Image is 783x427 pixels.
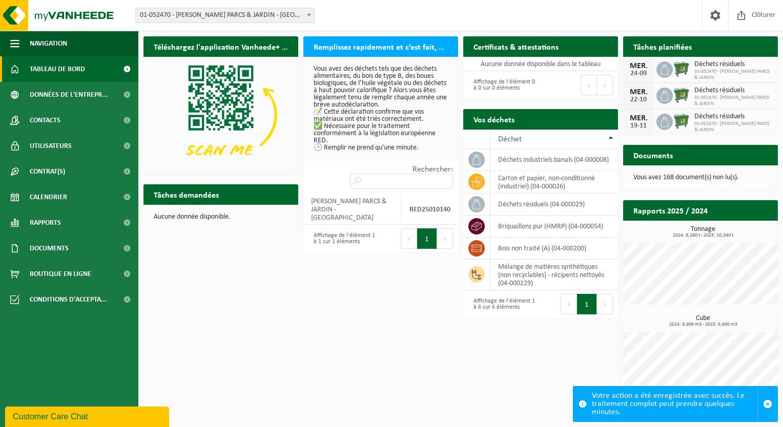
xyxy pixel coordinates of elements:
img: Download de VHEPlus App [143,57,298,173]
td: Aucune donnée disponible dans le tableau [463,57,618,71]
label: Rechercher: [413,165,453,174]
button: Previous [401,228,417,249]
span: Navigation [30,31,67,56]
td: mélange de matières synthétiques (non recyclables) - récipents nettoyés (04-000229) [490,260,618,290]
span: 2024: 8,280 t - 2025: 10,340 t [628,233,778,238]
span: Conditions d'accepta... [30,287,107,312]
p: Aucune donnée disponible. [154,214,288,221]
td: briquaillons pur (HMRP) (04-000054) [490,216,618,238]
span: Rapports [30,210,61,236]
span: Boutique en ligne [30,261,91,287]
div: MER. [628,62,649,70]
td: déchets résiduels (04-000029) [490,194,618,216]
p: Vous avez des déchets tels que des déchets alimentaires, du bois de type B, des boues biologiques... [314,66,448,152]
h2: Rapports 2025 / 2024 [623,200,718,220]
a: Consulter les rapports [689,220,777,241]
h3: Tonnage [628,226,778,238]
span: Utilisateurs [30,133,72,159]
button: Next [437,228,453,249]
h2: Remplissez rapidement et c’est fait, votre déclaration RED pour 2025 [303,36,458,56]
button: Next [597,294,613,314]
button: Next [597,75,613,95]
button: Previous [581,75,597,95]
div: Affichage de l'élément 1 à 1 sur 1 éléments [308,227,376,250]
td: bois non traité (A) (04-000200) [490,238,618,260]
h2: Documents [623,145,683,165]
button: 1 [577,294,597,314]
span: 01-052470 - [PERSON_NAME] PARCS & JARDIN [694,95,773,107]
div: MER. [628,88,649,96]
h2: Tâches demandées [143,184,229,204]
span: Données de l'entrepr... [30,82,108,108]
div: Votre action a été enregistrée avec succès. Le traitement complet peut prendre quelques minutes. [592,387,757,421]
div: Affichage de l'élément 1 à 6 sur 6 éléments [468,293,535,315]
td: [PERSON_NAME] PARCS & JARDIN - [GEOGRAPHIC_DATA] [303,194,402,225]
span: Contacts [30,108,60,133]
h2: Tâches planifiées [623,36,702,56]
span: Déchet [498,135,522,143]
h2: Téléchargez l'application Vanheede+ maintenant! [143,36,298,56]
h2: Vos déchets [463,109,525,129]
div: 19-11 [628,122,649,130]
div: Affichage de l'élément 0 à 0 sur 0 éléments [468,74,535,96]
button: 1 [417,228,437,249]
span: Contrat(s) [30,159,65,184]
span: 01-052470 - THONET GIL PARCS & JARDIN - QUÉVY-LE-GRAND [135,8,315,23]
span: Tableau de bord [30,56,85,82]
img: WB-0660-HPE-GN-01 [673,86,690,103]
strong: RED25010140 [409,206,450,214]
div: 22-10 [628,96,649,103]
button: Previous [561,294,577,314]
span: Déchets résiduels [694,60,773,69]
span: Déchets résiduels [694,87,773,95]
img: WB-0660-HPE-GN-01 [673,112,690,130]
h2: Certificats & attestations [463,36,569,56]
span: Déchets résiduels [694,113,773,121]
img: WB-0660-HPE-GN-01 [673,60,690,77]
span: 01-052470 - [PERSON_NAME] PARCS & JARDIN [694,69,773,81]
span: Calendrier [30,184,67,210]
span: Documents [30,236,69,261]
td: carton et papier, non-conditionné (industriel) (04-000026) [490,171,618,194]
p: Vous avez 168 document(s) non lu(s). [633,174,768,181]
div: 24-09 [628,70,649,77]
div: MER. [628,114,649,122]
iframe: chat widget [5,404,171,427]
span: 01-052470 - [PERSON_NAME] PARCS & JARDIN [694,121,773,133]
td: déchets industriels banals (04-000008) [490,149,618,171]
h3: Cube [628,315,778,327]
span: 01-052470 - THONET GIL PARCS & JARDIN - QUÉVY-LE-GRAND [136,8,314,23]
span: 2024: 9,900 m3 - 2025: 6,600 m3 [628,322,778,327]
